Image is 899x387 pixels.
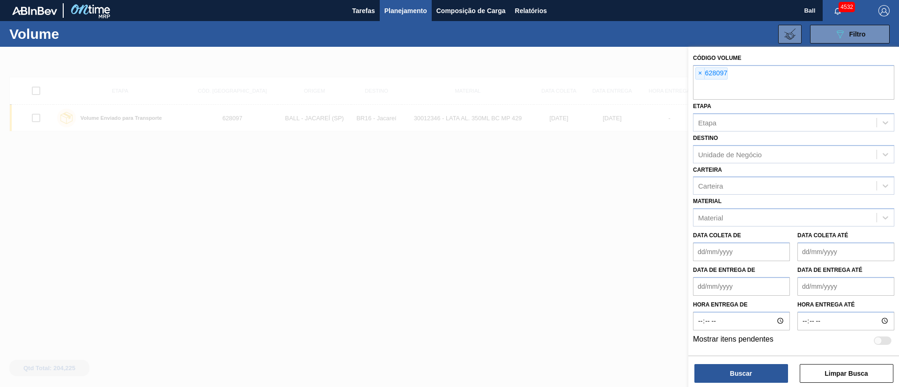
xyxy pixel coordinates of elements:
[693,232,741,239] label: Data coleta de
[352,5,375,16] span: Tarefas
[698,118,716,126] div: Etapa
[693,55,741,61] label: Código Volume
[778,25,802,44] button: Importar Negociações de Volume
[839,2,855,12] span: 4532
[878,5,890,16] img: Logout
[810,25,890,44] button: Filtro
[12,7,57,15] img: TNhmsLtSVTkK8tSr43FrP2fwEKptu5GPRR3wAAAABJRU5ErkJggg==
[693,335,774,346] label: Mostrar itens pendentes
[849,30,866,38] span: Filtro
[515,5,547,16] span: Relatórios
[9,29,149,39] h1: Volume
[797,267,862,273] label: Data de Entrega até
[693,198,722,204] label: Material
[797,242,894,261] input: dd/mm/yyyy
[696,68,705,79] span: ×
[693,135,718,141] label: Destino
[823,4,853,17] button: Notificações
[693,167,722,173] label: Carteira
[698,214,723,222] div: Material
[436,5,506,16] span: Composição de Carga
[693,298,790,312] label: Hora entrega de
[797,232,848,239] label: Data coleta até
[693,277,790,296] input: dd/mm/yyyy
[384,5,427,16] span: Planejamento
[698,182,723,190] div: Carteira
[695,67,728,80] div: 628097
[698,150,762,158] div: Unidade de Negócio
[693,267,755,273] label: Data de Entrega de
[693,242,790,261] input: dd/mm/yyyy
[797,298,894,312] label: Hora entrega até
[797,277,894,296] input: dd/mm/yyyy
[693,103,711,110] label: Etapa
